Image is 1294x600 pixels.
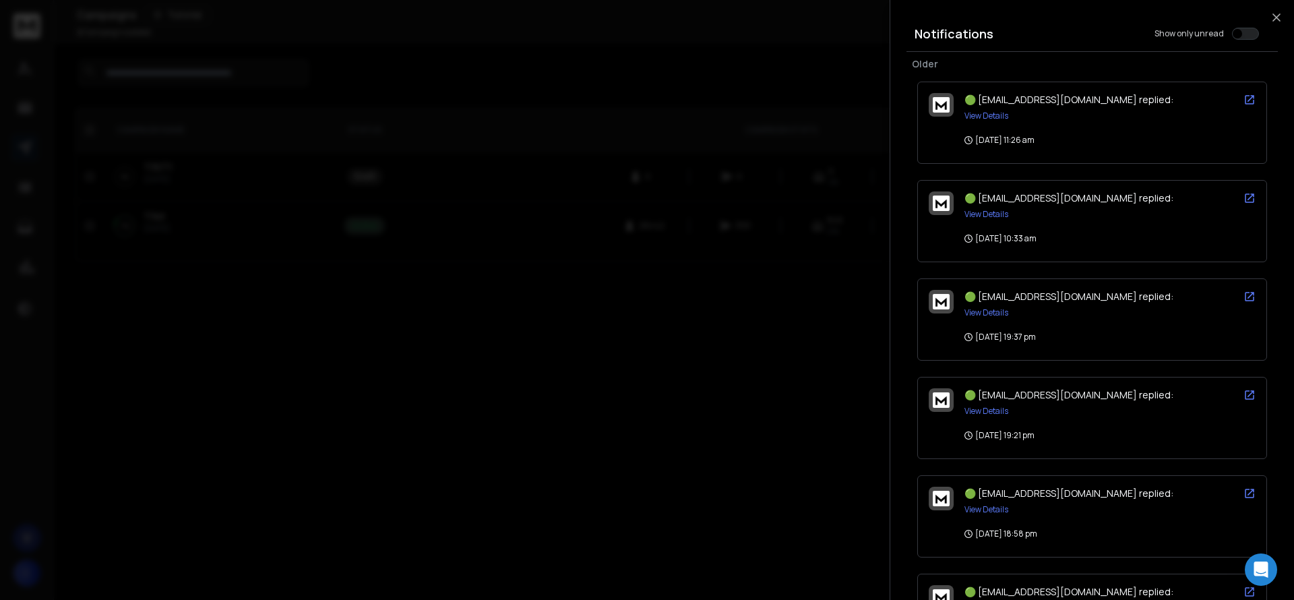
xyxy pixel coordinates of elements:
button: View Details [964,111,1008,121]
div: Open Intercom Messenger [1245,553,1277,586]
p: [DATE] 11:26 am [964,135,1035,146]
p: [DATE] 19:21 pm [964,430,1035,441]
p: [DATE] 18:58 pm [964,529,1037,539]
button: View Details [964,504,1008,515]
img: logo [933,392,950,408]
span: 🟢 [EMAIL_ADDRESS][DOMAIN_NAME] replied: [964,290,1173,303]
p: Older [912,57,1272,71]
img: logo [933,294,950,309]
label: Show only unread [1154,28,1224,39]
span: 🟢 [EMAIL_ADDRESS][DOMAIN_NAME] replied: [964,93,1173,106]
img: logo [933,196,950,211]
span: 🟢 [EMAIL_ADDRESS][DOMAIN_NAME] replied: [964,191,1173,204]
span: 🟢 [EMAIL_ADDRESS][DOMAIN_NAME] replied: [964,388,1173,401]
img: logo [933,491,950,506]
span: 🟢 [EMAIL_ADDRESS][DOMAIN_NAME] replied: [964,487,1173,500]
button: View Details [964,307,1008,318]
p: [DATE] 10:33 am [964,233,1037,244]
span: 🟢 [EMAIL_ADDRESS][DOMAIN_NAME] replied: [964,585,1173,598]
p: [DATE] 19:37 pm [964,332,1036,342]
img: logo [933,97,950,113]
h3: Notifications [915,24,993,43]
button: View Details [964,209,1008,220]
button: View Details [964,406,1008,417]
